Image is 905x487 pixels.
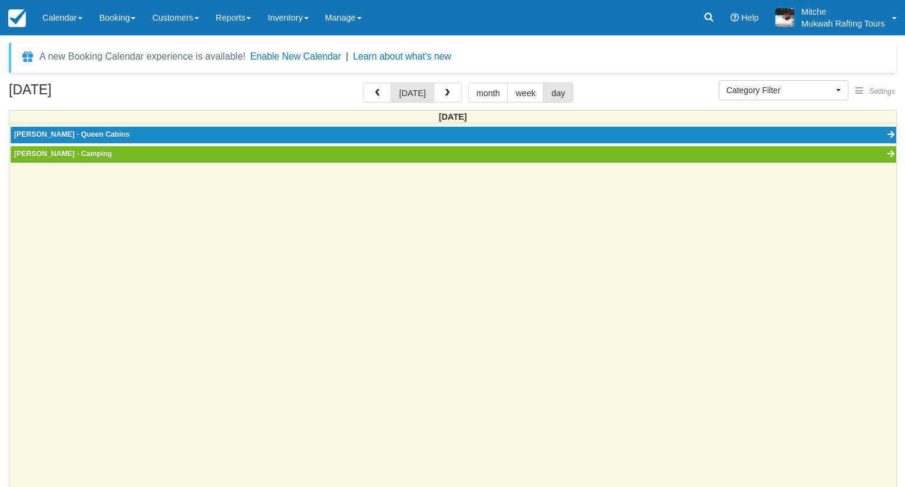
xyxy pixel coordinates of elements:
a: [PERSON_NAME] - Camping [11,146,896,163]
span: Category Filter [726,84,833,96]
button: day [543,83,573,103]
div: A new Booking Calendar experience is available! [39,50,246,64]
button: month [468,83,508,103]
button: [DATE] [391,83,434,103]
button: Settings [848,83,902,100]
img: checkfront-main-nav-mini-logo.png [8,9,26,27]
button: Enable New Calendar [250,51,341,62]
button: Category Filter [719,80,848,100]
span: [DATE] [439,112,467,121]
img: A1 [775,8,794,27]
a: [PERSON_NAME] - Queen Cabins [11,127,896,143]
span: | [346,51,348,61]
button: week [507,83,544,103]
span: Help [741,13,759,22]
span: Settings [870,87,895,96]
span: [PERSON_NAME] - Queen Cabins [14,130,130,139]
p: Mitche [801,6,885,18]
span: [PERSON_NAME] - Camping [14,150,112,158]
h2: [DATE] [9,83,158,104]
p: Mukwah Rafting Tours [801,18,885,29]
i: Help [731,14,739,22]
a: Learn about what's new [353,51,451,61]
